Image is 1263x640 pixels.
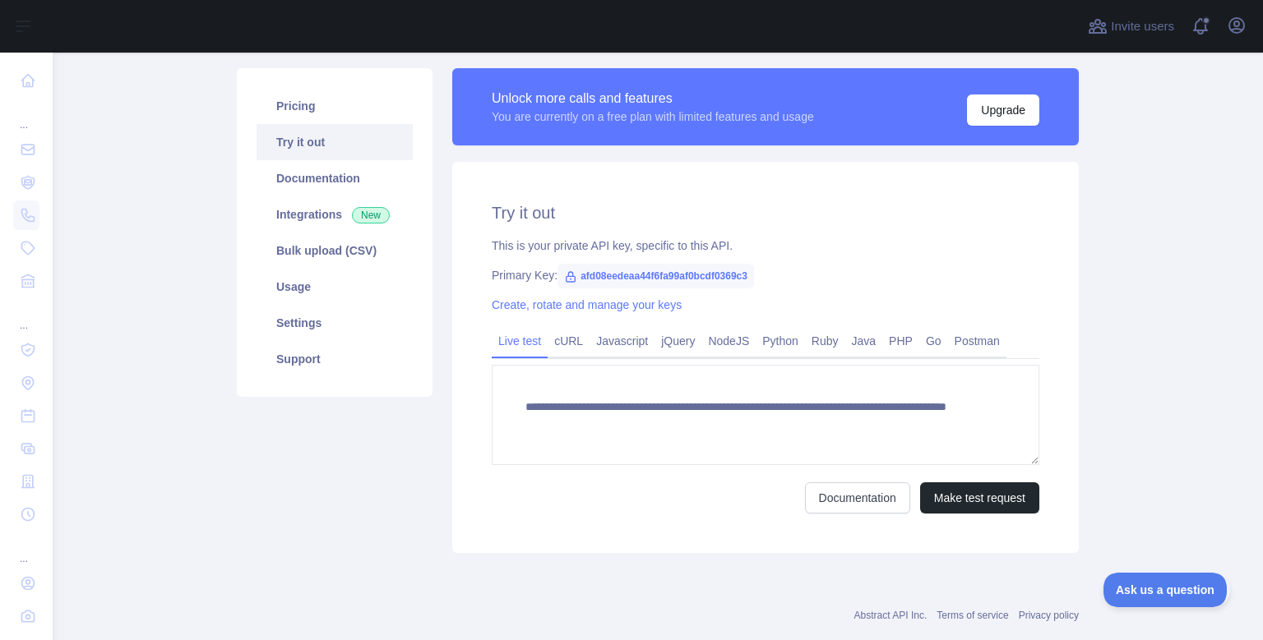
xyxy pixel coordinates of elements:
div: Unlock more calls and features [492,89,814,108]
a: Pricing [257,88,413,124]
a: Terms of service [937,610,1008,621]
a: Documentation [805,482,910,513]
div: This is your private API key, specific to this API. [492,237,1039,254]
a: Java [845,328,883,354]
div: Primary Key: [492,267,1039,283]
a: Python [756,328,805,354]
a: Postman [948,328,1006,354]
h2: Try it out [492,201,1039,224]
a: NodeJS [701,328,756,354]
button: Invite users [1085,13,1177,39]
div: ... [13,99,39,131]
a: Support [257,341,413,377]
a: Create, rotate and manage your keys [492,298,682,311]
iframe: Toggle Customer Support [1103,573,1230,607]
a: Ruby [805,328,845,354]
button: Upgrade [967,94,1039,126]
a: Live test [492,328,548,354]
div: ... [13,532,39,565]
a: Try it out [257,124,413,160]
a: Go [919,328,948,354]
a: Usage [257,269,413,305]
span: New [352,207,390,223]
span: Invite users [1111,17,1174,36]
span: afd08eedeaa44f6fa99af0bcdf0369c3 [557,264,754,288]
a: Privacy policy [1019,610,1079,621]
a: Integrations New [257,196,413,233]
a: jQuery [655,328,701,354]
div: ... [13,299,39,332]
button: Make test request [920,482,1039,513]
a: Javascript [590,328,655,354]
a: cURL [548,328,590,354]
a: Settings [257,305,413,341]
a: Abstract API Inc. [854,610,928,621]
a: Bulk upload (CSV) [257,233,413,269]
a: PHP [882,328,919,354]
a: Documentation [257,160,413,196]
div: You are currently on a free plan with limited features and usage [492,108,814,125]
